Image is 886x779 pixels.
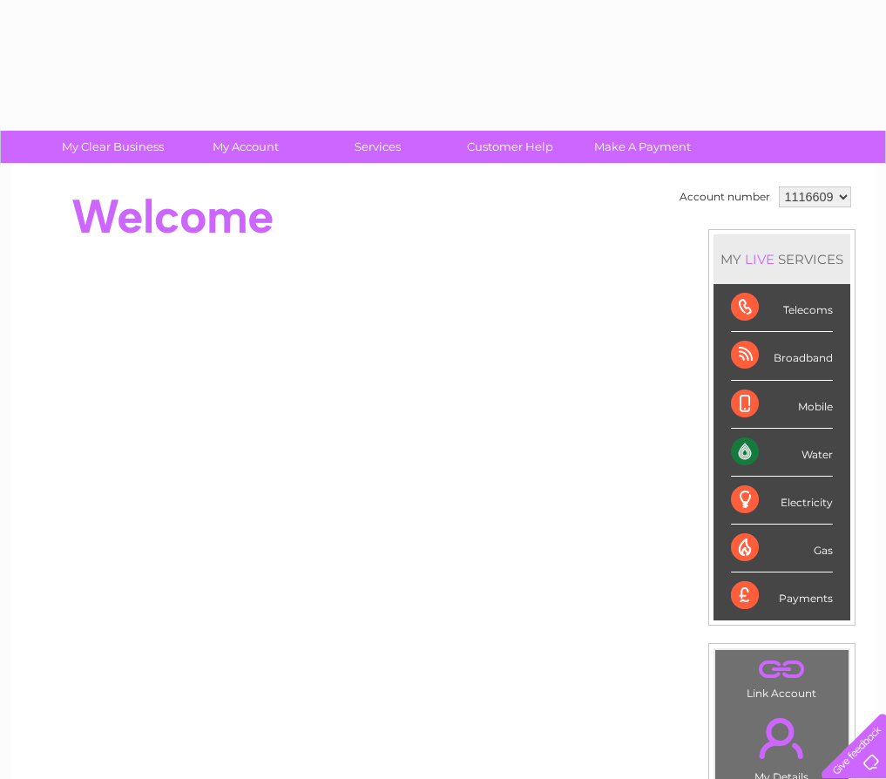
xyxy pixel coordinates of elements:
[731,429,833,477] div: Water
[173,131,317,163] a: My Account
[741,251,778,268] div: LIVE
[714,649,849,704] td: Link Account
[731,284,833,332] div: Telecoms
[731,525,833,572] div: Gas
[675,182,774,212] td: Account number
[306,131,450,163] a: Services
[720,708,844,769] a: .
[731,332,833,380] div: Broadband
[731,572,833,620] div: Payments
[438,131,582,163] a: Customer Help
[731,381,833,429] div: Mobile
[731,477,833,525] div: Electricity
[571,131,714,163] a: Make A Payment
[41,131,185,163] a: My Clear Business
[720,654,844,685] a: .
[714,234,850,284] div: MY SERVICES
